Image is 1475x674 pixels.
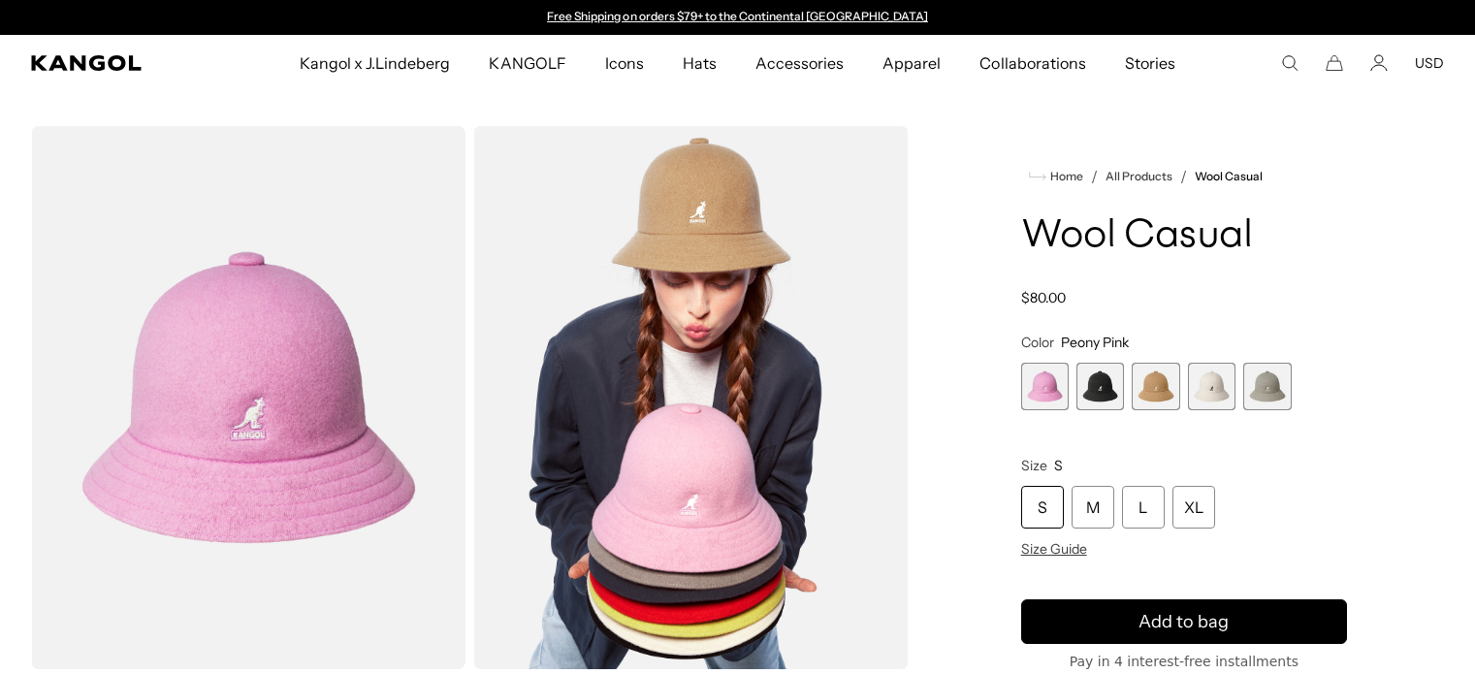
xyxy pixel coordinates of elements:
span: Color [1021,334,1054,351]
span: Add to bag [1138,609,1229,635]
button: USD [1415,54,1444,72]
a: Home [1029,168,1083,185]
a: Stories [1106,35,1195,91]
label: Camel [1132,363,1179,410]
a: Free Shipping on orders $79+ to the Continental [GEOGRAPHIC_DATA] [547,9,928,23]
img: camel [473,126,908,669]
a: KANGOLF [469,35,585,91]
span: $80.00 [1021,289,1066,306]
a: Accessories [736,35,863,91]
button: Cart [1326,54,1343,72]
label: Black [1076,363,1124,410]
slideshow-component: Announcement bar [538,10,938,25]
label: Peony Pink [1021,363,1069,410]
li: / [1172,165,1187,188]
span: Icons [605,35,644,91]
div: XL [1172,486,1215,529]
div: S [1021,486,1064,529]
span: Peony Pink [1061,334,1129,351]
button: Add to bag [1021,599,1347,644]
a: Wool Casual [1195,170,1263,183]
span: Hats [683,35,717,91]
div: 1 of 5 [1021,363,1069,410]
div: L [1122,486,1165,529]
div: 4 of 5 [1188,363,1235,410]
div: 5 of 5 [1243,363,1291,410]
span: Kangol x J.Lindeberg [300,35,451,91]
div: 1 of 2 [538,10,938,25]
a: Apparel [863,35,960,91]
label: Warm Grey [1243,363,1291,410]
span: Size Guide [1021,540,1087,558]
a: Kangol [31,55,197,71]
a: Account [1370,54,1388,72]
span: Stories [1125,35,1175,91]
a: Collaborations [960,35,1105,91]
span: Collaborations [979,35,1085,91]
span: Apparel [882,35,941,91]
span: Home [1046,170,1083,183]
a: Icons [586,35,663,91]
img: color-peony-pink [31,126,465,669]
div: 2 of 5 [1076,363,1124,410]
nav: breadcrumbs [1021,165,1347,188]
div: M [1072,486,1114,529]
div: 3 of 5 [1132,363,1179,410]
span: S [1054,457,1063,474]
summary: Search here [1281,54,1299,72]
span: Size [1021,457,1047,474]
span: KANGOLF [489,35,565,91]
li: / [1083,165,1098,188]
span: Accessories [755,35,844,91]
h1: Wool Casual [1021,215,1347,258]
div: Announcement [538,10,938,25]
label: White [1188,363,1235,410]
a: All Products [1106,170,1172,183]
a: Hats [663,35,736,91]
a: Kangol x J.Lindeberg [280,35,470,91]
